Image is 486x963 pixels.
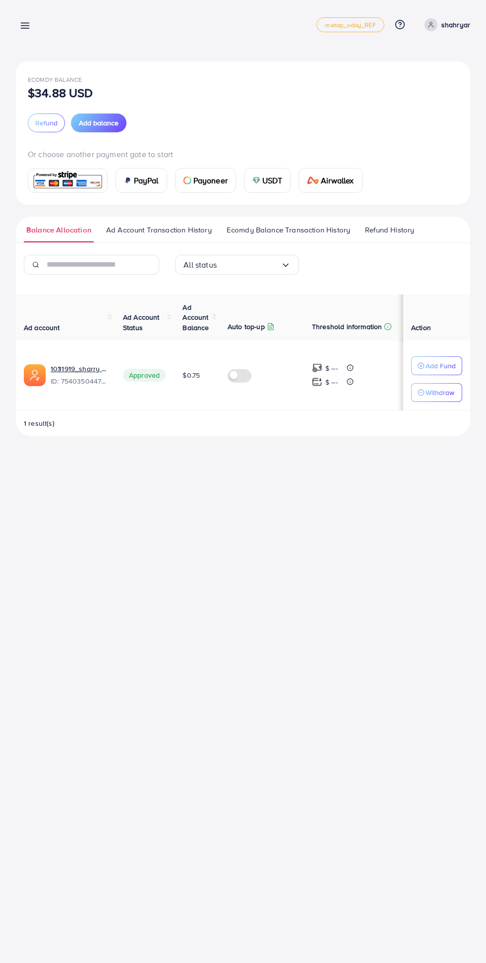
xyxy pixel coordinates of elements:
p: Threshold information [312,321,382,333]
a: metap_oday_REF [316,17,384,32]
a: card [28,169,108,193]
span: Ad Account Balance [182,302,209,333]
span: Ad Account Status [123,312,160,332]
img: card [307,176,319,184]
span: Airwallex [321,174,354,186]
span: $0.75 [182,370,200,380]
span: USDT [262,174,283,186]
img: card [252,176,260,184]
span: Refund [35,118,58,128]
p: Add Fund [425,360,456,372]
p: $ --- [325,376,338,388]
p: $34.88 USD [28,87,93,99]
span: Refund History [365,225,414,235]
p: Withdraw [425,387,454,398]
span: Add balance [79,118,119,128]
span: ID: 7540350447681863698 [51,376,107,386]
span: Payoneer [193,174,228,186]
span: PayPal [134,174,159,186]
a: shahryar [421,18,470,31]
span: All status [183,257,217,273]
span: 1 result(s) [24,418,55,428]
span: Action [411,323,431,333]
a: cardAirwallex [299,168,362,193]
span: Ecomdy Balance [28,75,82,84]
img: ic-ads-acc.e4c84228.svg [24,364,46,386]
a: 1031919_sharry mughal_1755624852344 [51,364,107,374]
a: cardPayoneer [175,168,236,193]
span: Ad account [24,323,60,333]
a: cardUSDT [244,168,291,193]
span: Approved [123,369,166,382]
div: Search for option [175,255,299,275]
div: <span class='underline'>1031919_sharry mughal_1755624852344</span></br>7540350447681863698 [51,364,107,387]
img: card [183,176,191,184]
button: Refund [28,113,65,132]
span: Balance Allocation [26,225,91,235]
img: top-up amount [312,377,322,387]
a: cardPayPal [116,168,167,193]
span: metap_oday_REF [325,22,375,28]
p: Or choose another payment gate to start [28,148,458,160]
span: Ad Account Transaction History [106,225,212,235]
button: Add Fund [411,356,462,375]
button: Withdraw [411,383,462,402]
p: shahryar [441,19,470,31]
img: top-up amount [312,363,322,373]
img: card [124,176,132,184]
p: $ --- [325,362,338,374]
button: Add balance [71,113,126,132]
span: Ecomdy Balance Transaction History [227,225,350,235]
input: Search for option [217,257,281,273]
p: Auto top-up [228,321,265,333]
img: card [31,170,104,191]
